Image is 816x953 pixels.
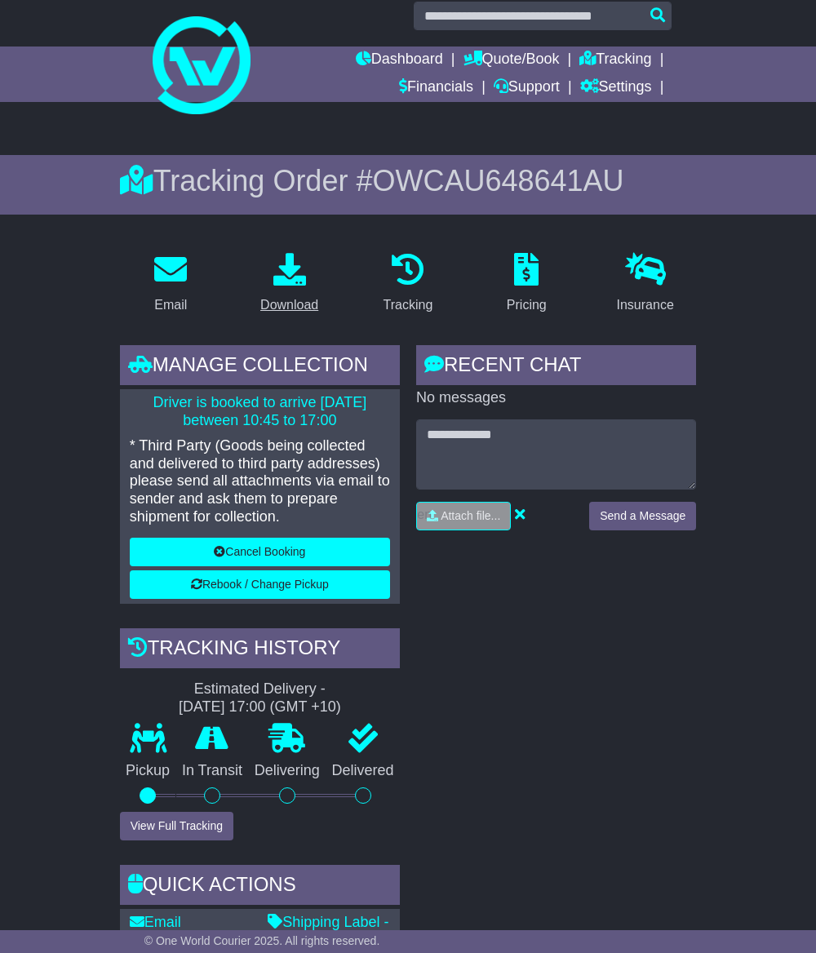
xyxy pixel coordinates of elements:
div: [DATE] 17:00 (GMT +10) [179,698,341,716]
a: Quote/Book [463,47,560,74]
div: Tracking [384,295,433,315]
div: Manage collection [120,345,400,389]
p: In Transit [176,762,249,780]
button: Cancel Booking [130,538,390,566]
a: Shipping Label - A4 printer [268,914,388,948]
button: Send a Message [589,502,696,530]
div: Insurance [617,295,674,315]
p: Pickup [120,762,176,780]
div: Tracking Order # [120,163,697,198]
span: OWCAU648641AU [372,164,623,197]
a: Pricing [496,247,557,321]
div: Email [154,295,187,315]
a: Settings [580,74,652,102]
button: Rebook / Change Pickup [130,570,390,599]
p: Delivered [326,762,400,780]
a: Financials [399,74,473,102]
p: No messages [416,389,696,407]
a: Dashboard [356,47,443,74]
a: Insurance [606,247,685,321]
span: © One World Courier 2025. All rights reserved. [144,934,380,947]
button: View Full Tracking [120,812,233,840]
div: Pricing [507,295,547,315]
a: Tracking [373,247,444,321]
div: Tracking history [120,628,400,672]
div: Estimated Delivery - [120,680,400,716]
div: Quick Actions [120,865,400,909]
a: Download [250,247,329,321]
a: Tracking [579,47,651,74]
p: Delivering [248,762,326,780]
a: Support [494,74,560,102]
a: Email Documents [130,914,204,948]
div: RECENT CHAT [416,345,696,389]
p: * Third Party (Goods being collected and delivered to third party addresses) please send all atta... [130,437,390,525]
p: Driver is booked to arrive [DATE] between 10:45 to 17:00 [130,394,390,429]
a: Email [144,247,197,321]
div: Download [260,295,318,315]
